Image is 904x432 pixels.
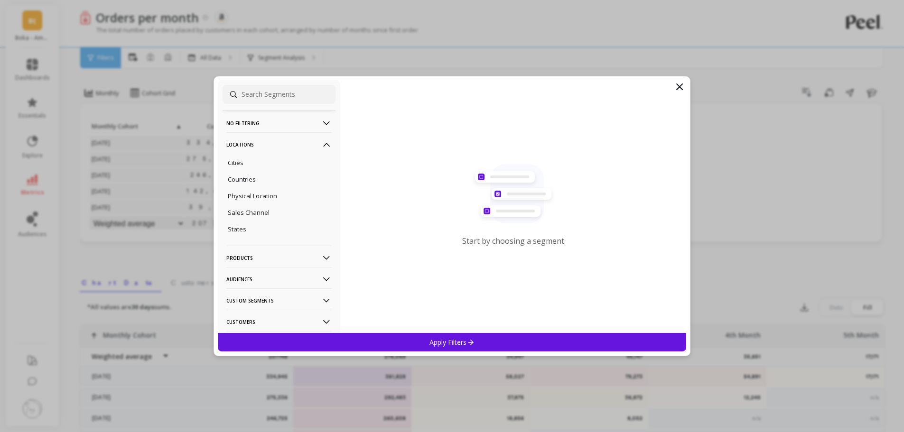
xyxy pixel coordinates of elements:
[228,192,277,200] p: Physical Location
[429,338,475,347] p: Apply Filters
[226,111,332,135] p: No filtering
[228,175,256,184] p: Countries
[228,208,270,217] p: Sales Channel
[226,310,332,334] p: Customers
[226,246,332,270] p: Products
[228,158,243,167] p: Cities
[226,288,332,313] p: Custom Segments
[228,225,246,233] p: States
[226,132,332,156] p: Locations
[226,331,332,355] p: Orders
[226,267,332,291] p: Audiences
[223,85,336,104] input: Search Segments
[462,236,564,246] p: Start by choosing a segment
